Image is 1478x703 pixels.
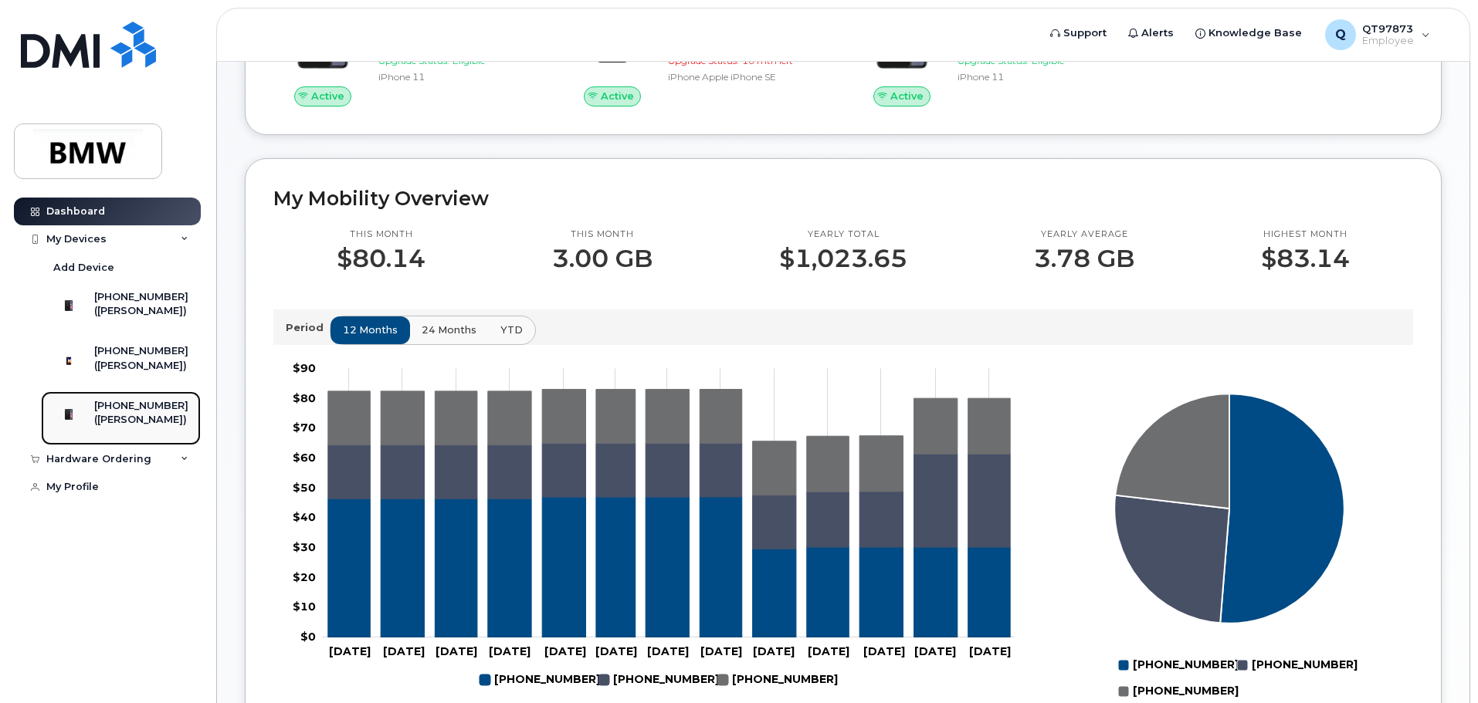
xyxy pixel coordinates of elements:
p: Yearly total [779,228,907,241]
tspan: [DATE] [647,644,689,658]
tspan: [DATE] [969,644,1011,658]
span: Eligible [453,55,485,66]
p: $1,023.65 [779,245,907,272]
tspan: $60 [293,451,316,465]
tspan: $90 [293,361,316,375]
tspan: [DATE] [383,644,425,658]
iframe: Messenger Launcher [1411,636,1466,691]
tspan: [DATE] [329,644,371,658]
g: 864-991-7496 [598,667,719,693]
g: 864-562-0047 [328,497,1010,637]
tspan: [DATE] [544,644,586,658]
span: QT97873 [1362,22,1414,35]
div: iPhone Apple iPhone SE [668,70,828,83]
span: Q [1335,25,1346,44]
tspan: $80 [293,390,316,404]
p: $83.14 [1261,245,1350,272]
span: 10 mth left [742,55,793,66]
tspan: $40 [293,510,316,524]
span: 24 months [422,323,476,337]
a: Support [1039,18,1117,49]
div: QT97873 [1314,19,1441,50]
span: Active [311,89,344,103]
tspan: $30 [293,540,316,554]
tspan: [DATE] [489,644,531,658]
g: Legend [480,667,838,693]
p: $80.14 [337,245,425,272]
p: Highest month [1261,228,1350,241]
tspan: [DATE] [753,644,795,658]
span: Alerts [1141,25,1174,41]
p: 3.00 GB [552,245,653,272]
span: YTD [500,323,523,337]
g: Chart [293,361,1015,693]
g: 864-748-5155 [717,667,838,693]
h2: My Mobility Overview [273,187,1413,210]
p: Yearly average [1034,228,1134,241]
span: Upgrade Status: [958,55,1029,66]
g: Series [1114,394,1344,624]
p: This month [337,228,425,241]
tspan: [DATE] [808,644,849,658]
a: Knowledge Base [1185,18,1313,49]
g: 864-562-0047 [480,667,600,693]
g: 864-991-7496 [328,443,1010,549]
a: Alerts [1117,18,1185,49]
span: Eligible [1032,55,1064,66]
tspan: $10 [293,600,316,613]
span: Active [890,89,924,103]
tspan: [DATE] [700,644,742,658]
tspan: $70 [293,421,316,434]
tspan: [DATE] [914,644,956,658]
tspan: $50 [293,480,316,494]
span: Support [1063,25,1107,41]
span: Upgrade Status: [378,55,449,66]
p: This month [552,228,653,241]
div: iPhone 11 [958,70,1117,83]
g: 864-748-5155 [328,389,1010,495]
span: Employee [1362,35,1414,47]
tspan: [DATE] [595,644,637,658]
span: Upgrade Status: [668,55,739,66]
tspan: $20 [293,569,316,583]
div: iPhone 11 [378,70,538,83]
span: Active [601,89,634,103]
p: Period [286,320,330,335]
tspan: $0 [300,630,316,644]
tspan: [DATE] [436,644,477,658]
span: Knowledge Base [1209,25,1302,41]
tspan: [DATE] [863,644,905,658]
p: 3.78 GB [1034,245,1134,272]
